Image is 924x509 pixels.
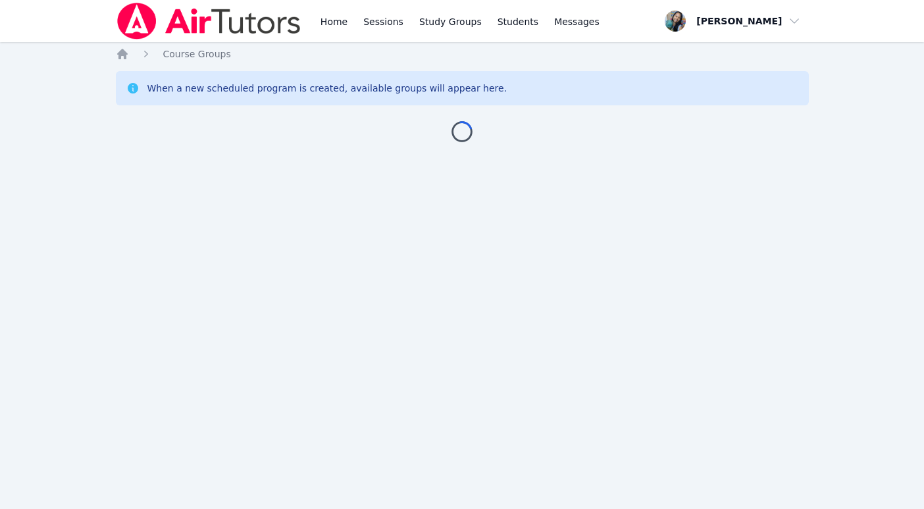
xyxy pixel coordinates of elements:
[116,47,809,61] nav: Breadcrumb
[163,47,231,61] a: Course Groups
[554,15,600,28] span: Messages
[116,3,302,40] img: Air Tutors
[163,49,231,59] span: Course Groups
[147,82,507,95] div: When a new scheduled program is created, available groups will appear here.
